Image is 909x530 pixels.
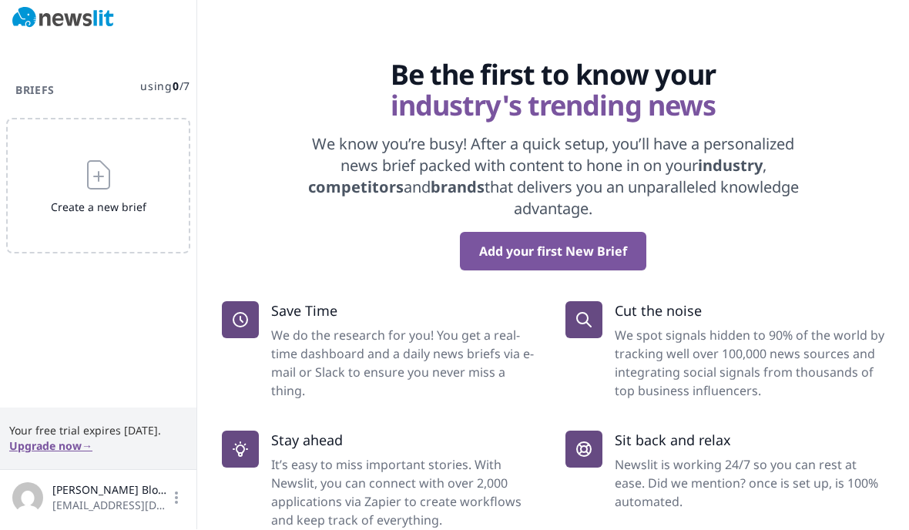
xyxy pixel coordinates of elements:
[294,134,812,220] p: We know you’re busy! After a quick setup, you’ll have a personalized news brief packed with conte...
[615,302,884,320] p: Cut the noise
[460,233,646,271] button: Add your first New Brief
[698,156,763,176] strong: industry
[6,119,190,254] button: Create a new brief
[615,327,884,401] dd: We spot signals hidden to 90% of the world by tracking well over 100,000 news sources and integra...
[271,302,541,320] p: Save Time
[222,60,884,91] span: Be the first to know your
[6,83,64,99] h3: Briefs
[52,498,169,514] span: [EMAIL_ADDRESS][DOMAIN_NAME]
[271,431,541,450] p: Stay ahead
[222,91,884,122] span: industry's trending news
[12,8,114,29] img: Newslit
[45,200,152,216] span: Create a new brief
[615,456,884,512] dd: Newslit is working 24/7 so you can rest at ease. Did we mention? once is set up, is 100% automated.
[308,177,404,198] strong: competitors
[173,79,179,94] span: 0
[271,456,541,530] dd: It’s easy to miss important stories. With Newslit, you can connect with over 2,000 applications v...
[431,177,485,198] strong: brands
[9,439,92,455] button: Upgrade now
[82,439,92,454] span: →
[12,483,184,514] button: [PERSON_NAME] Blossom[EMAIL_ADDRESS][DOMAIN_NAME]
[271,327,541,401] dd: We do the research for you! You get a real-time dashboard and a daily news briefs via e-mail or S...
[140,79,190,95] span: using / 7
[52,483,169,498] span: [PERSON_NAME] Blossom
[9,424,187,439] span: Your free trial expires [DATE].
[615,431,884,450] p: Sit back and relax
